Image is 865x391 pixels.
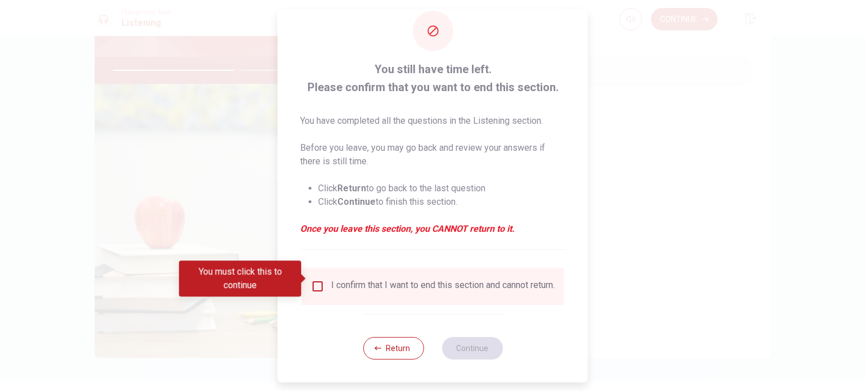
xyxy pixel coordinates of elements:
button: Continue [442,337,502,359]
li: Click to finish this section. [318,195,565,209]
span: You must click this to continue [311,280,324,293]
li: Click to go back to the last question [318,182,565,195]
button: Return [363,337,423,359]
p: You have completed all the questions in the Listening section. [300,114,565,128]
p: Before you leave, you may go back and review your answers if there is still time. [300,141,565,168]
div: I confirm that I want to end this section and cannot return. [331,280,555,293]
strong: Continue [337,196,376,207]
strong: Return [337,183,366,194]
em: Once you leave this section, you CANNOT return to it. [300,222,565,236]
div: You must click this to continue [179,260,301,296]
span: You still have time left. Please confirm that you want to end this section. [300,60,565,96]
